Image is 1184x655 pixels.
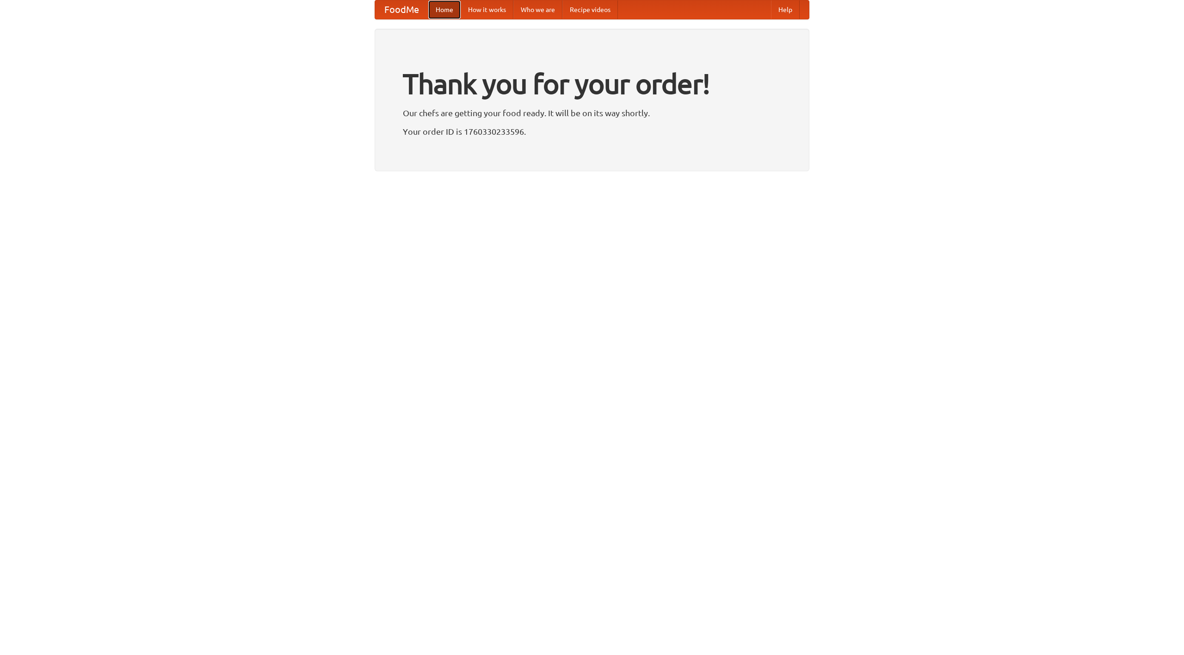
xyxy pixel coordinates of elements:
[403,62,781,106] h1: Thank you for your order!
[375,0,428,19] a: FoodMe
[428,0,461,19] a: Home
[403,106,781,120] p: Our chefs are getting your food ready. It will be on its way shortly.
[771,0,800,19] a: Help
[562,0,618,19] a: Recipe videos
[461,0,513,19] a: How it works
[513,0,562,19] a: Who we are
[403,125,781,138] p: Your order ID is 1760330233596.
